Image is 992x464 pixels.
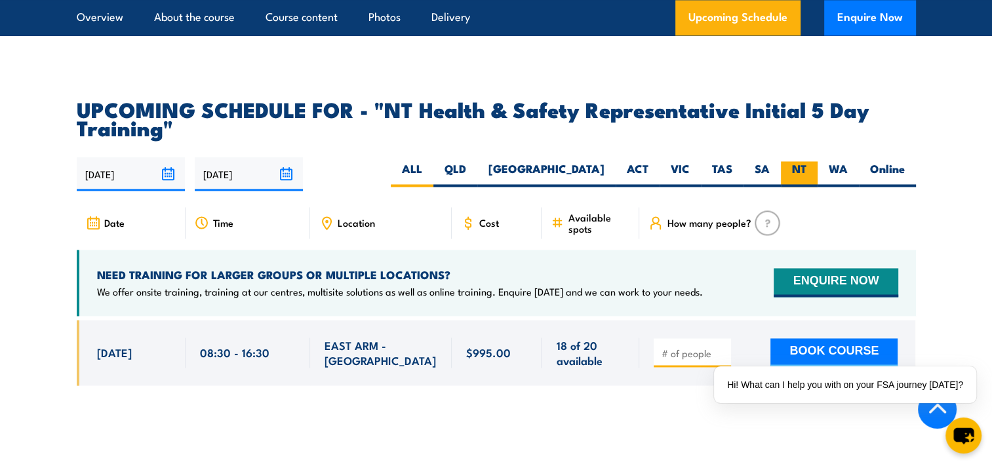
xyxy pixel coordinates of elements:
button: ENQUIRE NOW [774,268,898,297]
label: ACT [616,161,660,187]
span: [DATE] [97,345,132,360]
input: # of people [661,347,726,360]
span: $995.00 [466,345,511,360]
button: chat-button [945,417,982,454]
label: QLD [433,161,477,187]
div: Hi! What can I help you with on your FSA journey [DATE]? [714,366,976,403]
span: EAST ARM - [GEOGRAPHIC_DATA] [325,338,437,368]
label: Online [859,161,916,187]
label: SA [744,161,781,187]
p: We offer onsite training, training at our centres, multisite solutions as well as online training... [97,285,703,298]
label: ALL [391,161,433,187]
button: BOOK COURSE [770,338,898,367]
span: Cost [479,217,499,228]
label: TAS [701,161,744,187]
label: NT [781,161,818,187]
label: [GEOGRAPHIC_DATA] [477,161,616,187]
span: Available spots [568,212,630,234]
input: To date [195,157,303,191]
span: Location [338,217,375,228]
span: Time [213,217,233,228]
input: From date [77,157,185,191]
label: WA [818,161,859,187]
h2: UPCOMING SCHEDULE FOR - "NT Health & Safety Representative Initial 5 Day Training" [77,100,916,136]
span: 18 of 20 available [556,338,625,368]
label: VIC [660,161,701,187]
h4: NEED TRAINING FOR LARGER GROUPS OR MULTIPLE LOCATIONS? [97,267,703,282]
span: How many people? [667,217,751,228]
span: Date [104,217,125,228]
span: 08:30 - 16:30 [200,345,269,360]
